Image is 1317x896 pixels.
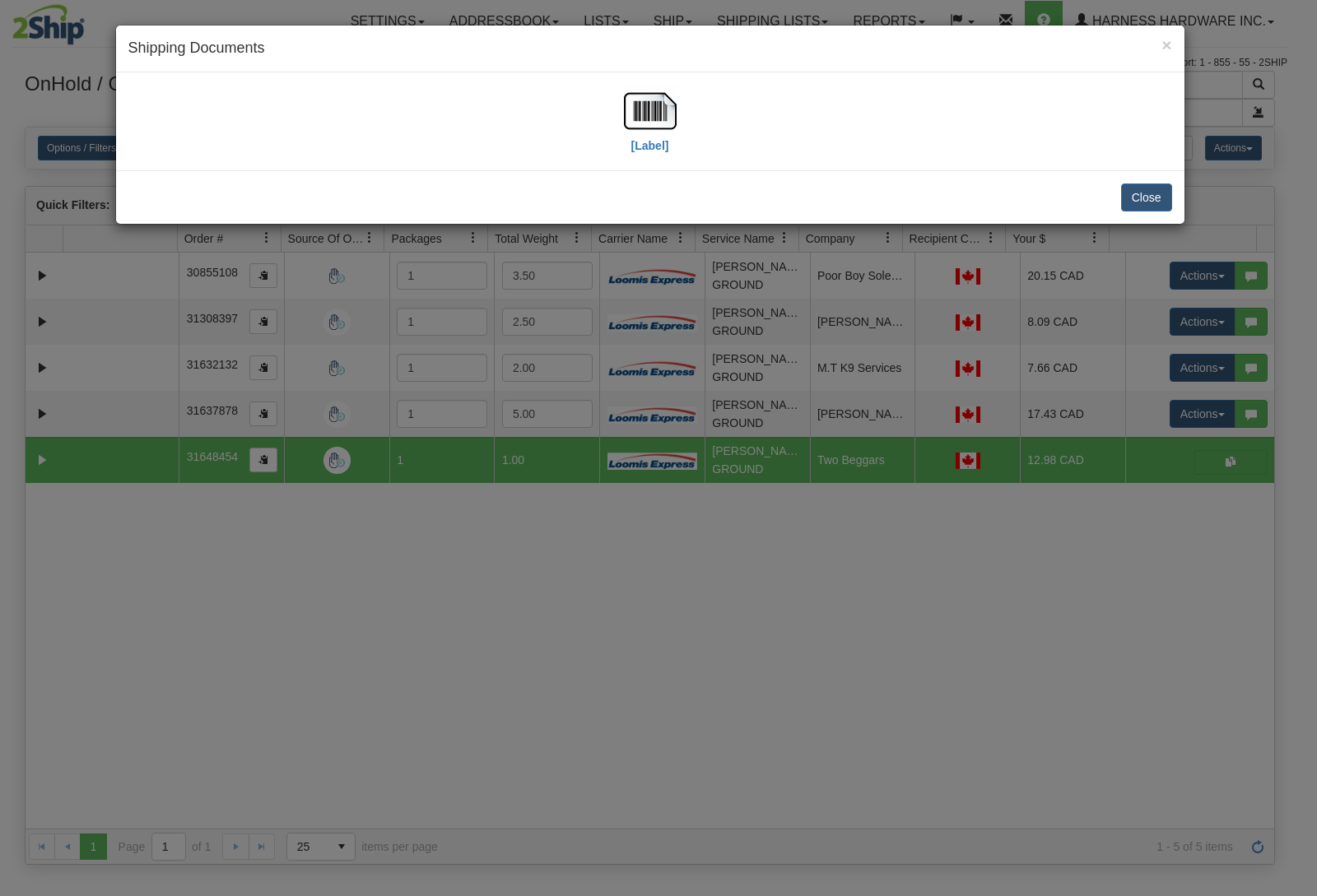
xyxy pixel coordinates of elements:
label: [Label] [631,137,669,154]
iframe: chat widget [1279,364,1315,532]
button: Close [1121,183,1172,211]
h4: Shipping Documents [128,38,1172,59]
a: [Label] [624,103,677,151]
span: × [1161,35,1171,54]
button: Close [1161,36,1171,53]
img: barcode.jpg [624,85,677,137]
